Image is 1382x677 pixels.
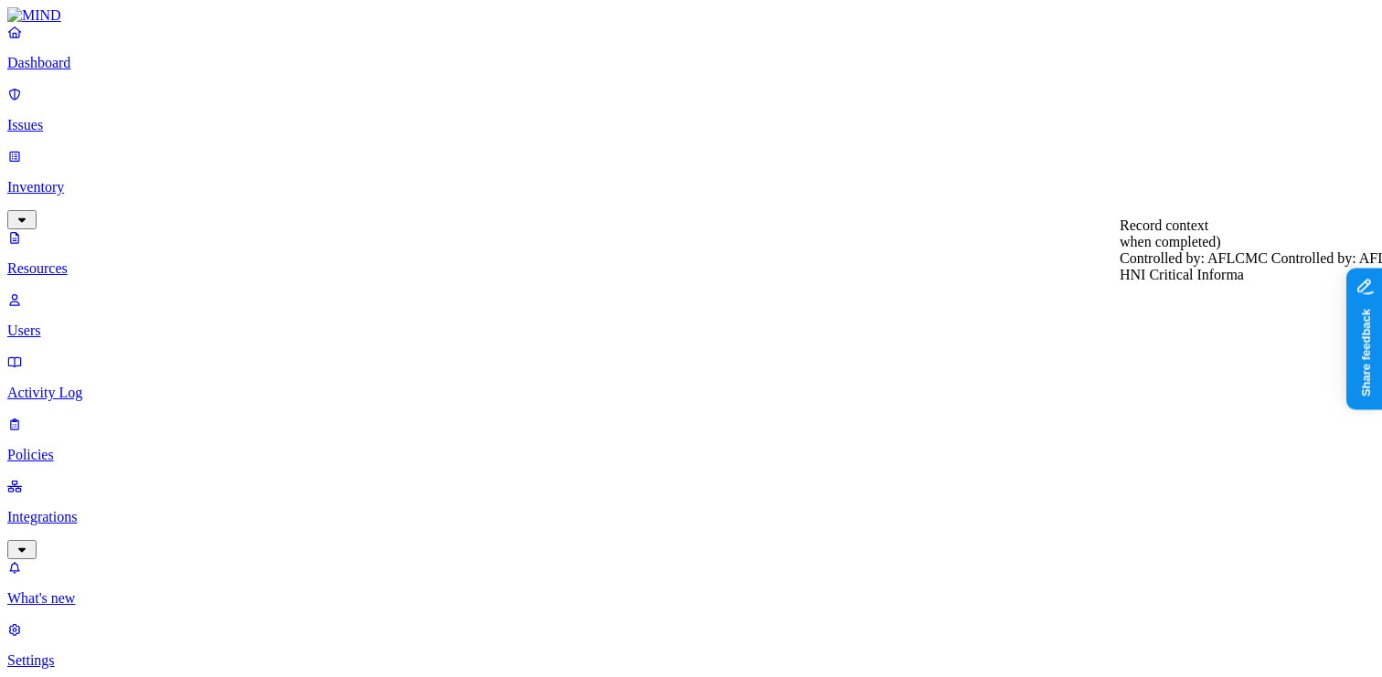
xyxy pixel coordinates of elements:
[7,652,1375,669] p: Settings
[7,179,1375,196] p: Inventory
[7,260,1375,277] p: Resources
[7,117,1375,133] p: Issues
[7,509,1375,525] p: Integrations
[7,55,1375,71] p: Dashboard
[7,590,1375,607] p: What's new
[7,323,1375,339] p: Users
[7,385,1375,401] p: Activity Log
[7,7,61,24] img: MIND
[7,447,1375,463] p: Policies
